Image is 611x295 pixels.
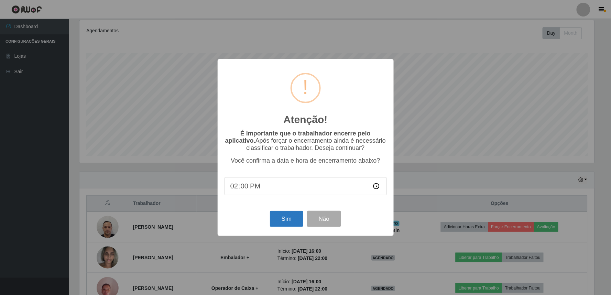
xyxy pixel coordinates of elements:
button: Não [307,211,341,227]
h2: Atenção! [283,113,327,126]
b: É importante que o trabalhador encerre pelo aplicativo. [225,130,371,144]
button: Sim [270,211,303,227]
p: Você confirma a data e hora de encerramento abaixo? [225,157,387,164]
p: Após forçar o encerramento ainda é necessário classificar o trabalhador. Deseja continuar? [225,130,387,152]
